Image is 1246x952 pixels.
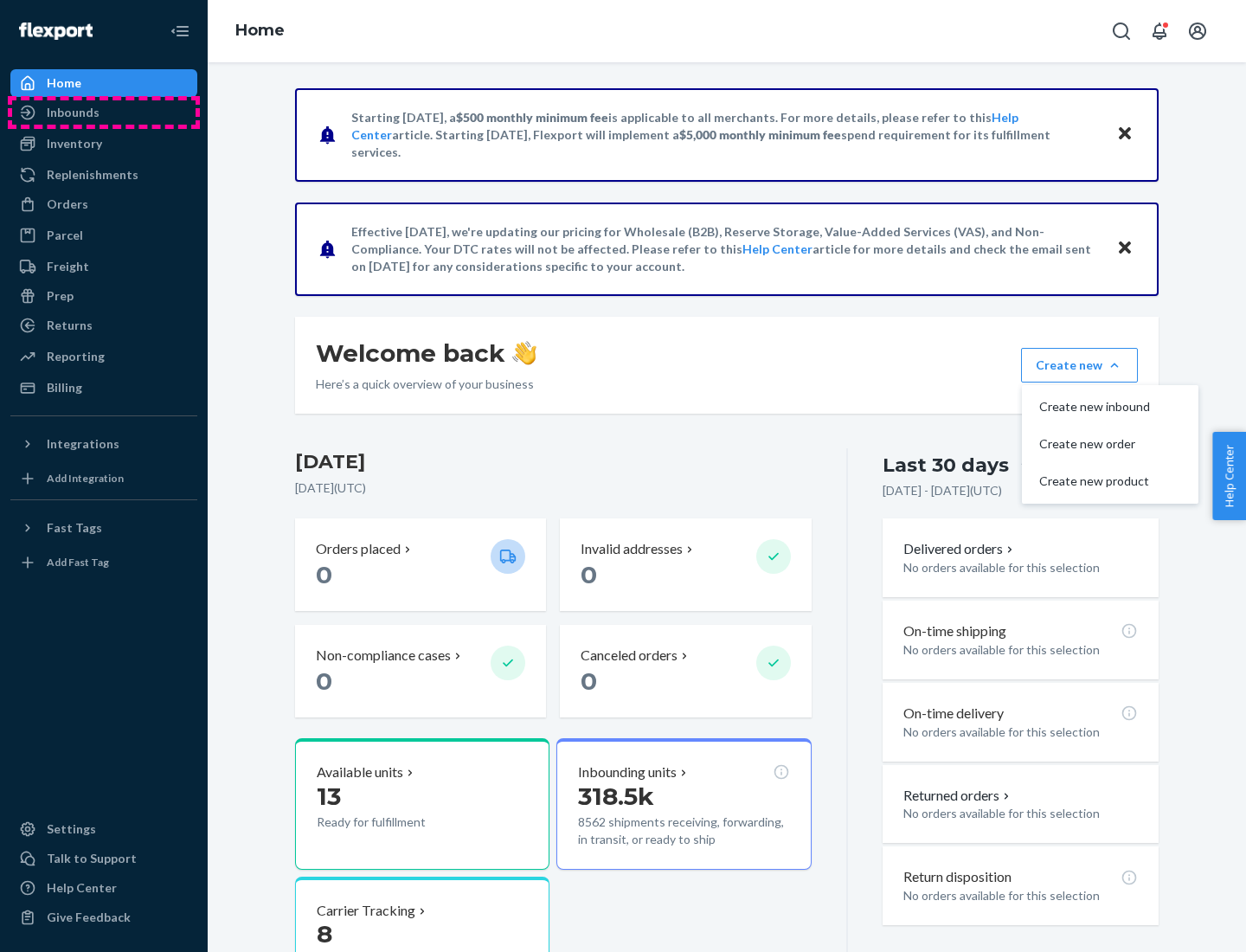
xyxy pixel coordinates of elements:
[47,379,82,396] div: Billing
[317,814,477,831] p: Ready for fulfillment
[903,641,1138,659] p: No orders available for this selection
[47,317,93,334] div: Returns
[295,625,546,717] button: Non-compliance cases 0
[10,815,197,843] a: Settings
[317,762,403,782] p: Available units
[903,724,1138,741] p: No orders available for this selection
[512,341,536,365] img: hand-wave emoji
[10,874,197,902] a: Help Center
[47,227,83,244] div: Parcel
[10,190,197,218] a: Orders
[47,879,117,897] div: Help Center
[1212,432,1246,520] button: Help Center
[903,621,1006,641] p: On-time shipping
[1025,389,1195,426] button: Create new inbound
[742,241,812,256] a: Help Center
[47,519,102,537] div: Fast Tags
[560,625,811,717] button: Canceled orders 0
[47,348,105,365] div: Reporting
[47,555,109,569] div: Add Fast Tag
[10,845,197,872] a: Talk to Support
[47,820,96,838] div: Settings
[1039,475,1150,487] span: Create new product
[1021,348,1138,383] button: Create newCreate new inboundCreate new orderCreate new product
[10,222,197,249] a: Parcel
[47,850,137,867] div: Talk to Support
[10,904,197,931] button: Give Feedback
[295,479,812,497] p: [DATE] ( UTC )
[1025,426,1195,463] button: Create new order
[47,471,124,486] div: Add Integration
[903,559,1138,576] p: No orders available for this selection
[1039,401,1150,413] span: Create new inbound
[316,646,451,666] p: Non-compliance cases
[10,430,197,458] button: Integrations
[1180,14,1215,48] button: Open account menu
[317,782,341,811] span: 13
[883,452,1009,479] div: Last 30 days
[581,539,683,559] p: Invalid addresses
[317,901,415,921] p: Carrier Tracking
[316,376,536,393] p: Here’s a quick overview of your business
[47,74,81,92] div: Home
[47,166,138,183] div: Replenishments
[1114,122,1136,147] button: Close
[235,21,285,40] a: Home
[316,666,332,696] span: 0
[47,909,131,926] div: Give Feedback
[883,482,1002,499] p: [DATE] - [DATE] ( UTC )
[903,704,1004,724] p: On-time delivery
[47,104,100,121] div: Inbounds
[47,287,74,305] div: Prep
[351,223,1100,275] p: Effective [DATE], we're updating our pricing for Wholesale (B2B), Reserve Storage, Value-Added Se...
[10,312,197,339] a: Returns
[903,887,1138,904] p: No orders available for this selection
[295,448,812,476] h3: [DATE]
[560,518,811,611] button: Invalid addresses 0
[10,253,197,280] a: Freight
[10,282,197,310] a: Prep
[456,110,608,125] span: $500 monthly minimum fee
[295,518,546,611] button: Orders placed 0
[556,738,811,870] button: Inbounding units318.5k8562 shipments receiving, forwarding, in transit, or ready to ship
[19,23,93,40] img: Flexport logo
[581,666,597,696] span: 0
[903,786,1013,806] button: Returned orders
[47,258,89,275] div: Freight
[10,465,197,492] a: Add Integration
[10,69,197,97] a: Home
[1114,236,1136,261] button: Close
[163,14,197,48] button: Close Navigation
[47,135,102,152] div: Inventory
[295,738,549,870] button: Available units13Ready for fulfillment
[317,919,332,949] span: 8
[679,127,841,142] span: $5,000 monthly minimum fee
[578,814,789,848] p: 8562 shipments receiving, forwarding, in transit, or ready to ship
[351,109,1100,161] p: Starting [DATE], a is applicable to all merchants. For more details, please refer to this article...
[1039,438,1150,450] span: Create new order
[903,867,1012,887] p: Return disposition
[10,343,197,370] a: Reporting
[578,762,677,782] p: Inbounding units
[581,646,678,666] p: Canceled orders
[222,6,299,56] ol: breadcrumbs
[578,782,654,811] span: 318.5k
[1142,14,1177,48] button: Open notifications
[10,130,197,158] a: Inventory
[10,514,197,542] button: Fast Tags
[10,374,197,402] a: Billing
[316,338,536,369] h1: Welcome back
[316,560,332,589] span: 0
[10,99,197,126] a: Inbounds
[316,539,401,559] p: Orders placed
[47,435,119,453] div: Integrations
[581,560,597,589] span: 0
[10,161,197,189] a: Replenishments
[903,539,1017,559] button: Delivered orders
[47,196,88,213] div: Orders
[1025,463,1195,500] button: Create new product
[903,805,1138,822] p: No orders available for this selection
